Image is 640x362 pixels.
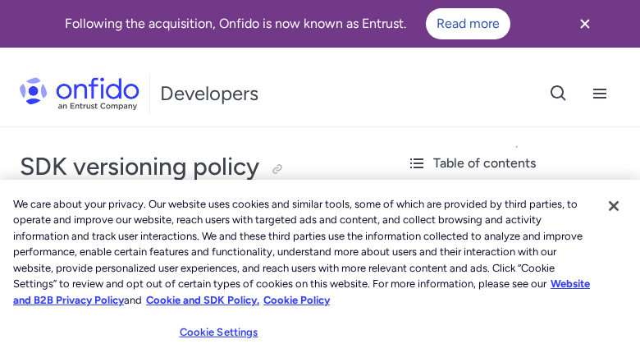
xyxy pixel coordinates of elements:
h1: SDK versioning policy [20,150,374,183]
div: Table of contents [407,154,627,173]
button: Close [596,188,632,224]
div: We care about your privacy. Our website uses cookies and similar tools, some of which are provide... [13,196,595,309]
img: Onfido Logo [20,77,139,110]
a: Cookie Policy [263,294,330,306]
button: Cookie Settings [167,316,270,349]
h1: Developers [160,80,258,107]
a: More information about our cookie policy., opens in a new tab [13,277,590,306]
svg: Open navigation menu button [590,84,610,103]
a: Read more [426,8,510,39]
button: Close banner [555,3,615,44]
a: Cookie and SDK Policy. [146,294,259,306]
button: Open navigation menu button [579,73,620,114]
div: Following the acquisition, Onfido is now known as Entrust. [20,8,555,39]
button: Open search button [538,73,579,114]
svg: Close banner [575,14,595,34]
svg: Open search button [549,84,569,103]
